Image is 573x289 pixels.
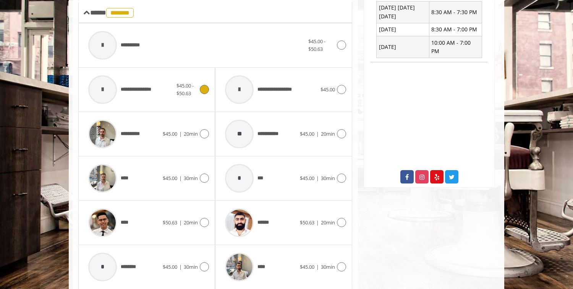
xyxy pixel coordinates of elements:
[176,82,194,97] span: $45.00 - $50.63
[179,130,182,137] span: |
[300,130,314,137] span: $45.00
[320,86,335,93] span: $45.00
[184,219,198,226] span: 20min
[300,263,314,270] span: $45.00
[316,175,319,182] span: |
[321,219,335,226] span: 20min
[184,130,198,137] span: 20min
[179,219,182,226] span: |
[316,130,319,137] span: |
[300,219,314,226] span: $50.63
[429,1,482,23] td: 8:30 AM - 7:30 PM
[163,175,177,182] span: $45.00
[429,36,482,58] td: 10:00 AM - 7:00 PM
[429,23,482,36] td: 8:30 AM - 7:00 PM
[163,263,177,270] span: $45.00
[316,263,319,270] span: |
[321,175,335,182] span: 30min
[179,175,182,182] span: |
[308,38,325,53] span: $45.00 - $50.63
[377,1,429,23] td: [DATE] [DATE] [DATE]
[184,263,198,270] span: 30min
[321,263,335,270] span: 30min
[163,219,177,226] span: $50.63
[377,36,429,58] td: [DATE]
[179,263,182,270] span: |
[321,130,335,137] span: 20min
[184,175,198,182] span: 30min
[377,23,429,36] td: [DATE]
[300,175,314,182] span: $45.00
[163,130,177,137] span: $45.00
[316,219,319,226] span: |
